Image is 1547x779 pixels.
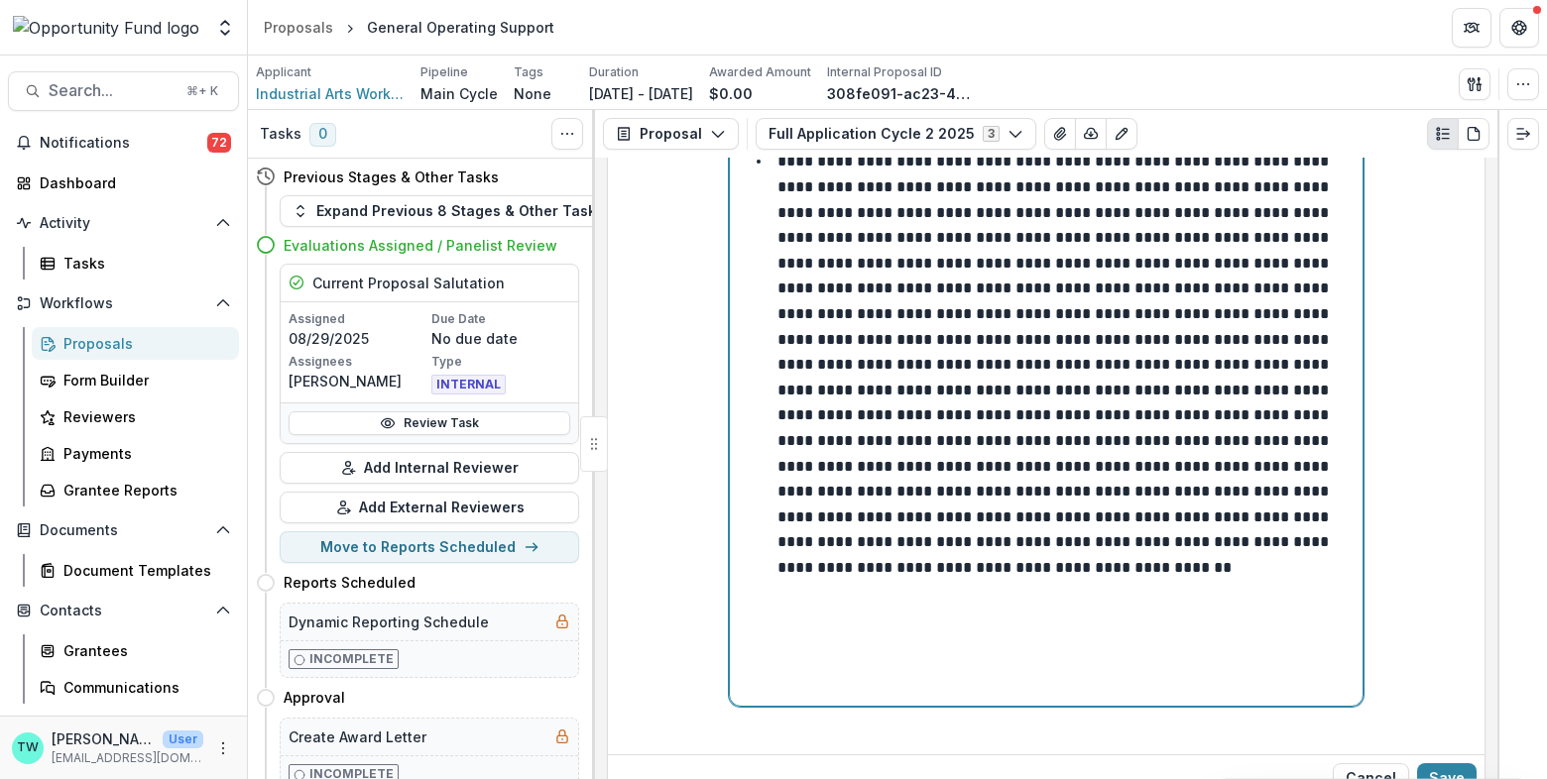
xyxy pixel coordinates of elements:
[514,63,543,81] p: Tags
[289,328,427,349] p: 08/29/2025
[8,127,239,159] button: Notifications72
[32,364,239,396] a: Form Builder
[289,353,427,371] p: Assignees
[32,327,239,360] a: Proposals
[8,595,239,626] button: Open Contacts
[1507,118,1539,150] button: Expand right
[284,167,499,187] h4: Previous Stages & Other Tasks
[289,612,489,632] h5: Dynamic Reporting Schedule
[280,531,579,563] button: Move to Reports Scheduled
[40,215,207,232] span: Activity
[32,634,239,667] a: Grantees
[1499,8,1539,48] button: Get Help
[264,17,333,38] div: Proposals
[420,83,498,104] p: Main Cycle
[40,172,223,193] div: Dashboard
[431,328,570,349] p: No due date
[13,16,199,40] img: Opportunity Fund logo
[289,411,570,435] a: Review Task
[256,63,311,81] p: Applicant
[367,17,554,38] div: General Operating Support
[40,603,207,619] span: Contacts
[603,118,739,150] button: Proposal
[52,749,203,767] p: [EMAIL_ADDRESS][DOMAIN_NAME]
[8,167,239,199] a: Dashboard
[207,133,231,153] span: 72
[32,671,239,704] a: Communications
[1458,118,1489,150] button: PDF view
[211,8,239,48] button: Open entity switcher
[8,71,239,111] button: Search...
[589,63,639,81] p: Duration
[420,63,468,81] p: Pipeline
[63,560,223,581] div: Document Templates
[40,295,207,312] span: Workflows
[514,83,551,104] p: None
[260,126,301,143] h3: Tasks
[280,452,579,484] button: Add Internal Reviewer
[280,492,579,523] button: Add External Reviewers
[1044,118,1076,150] button: View Attached Files
[40,522,207,539] span: Documents
[289,371,427,391] p: [PERSON_NAME]
[431,310,570,328] p: Due Date
[280,195,617,227] button: Expand Previous 8 Stages & Other Tasks
[827,83,976,104] p: 308fe091-ac23-4e82-b37e-40142250cb79
[709,83,753,104] p: $0.00
[431,375,506,394] span: INTERNAL
[551,118,583,150] button: Toggle View Cancelled Tasks
[289,310,427,328] p: Assigned
[1452,8,1491,48] button: Partners
[63,253,223,274] div: Tasks
[8,712,239,743] button: Open Data & Reporting
[40,135,207,152] span: Notifications
[63,406,223,427] div: Reviewers
[32,400,239,433] a: Reviewers
[827,63,942,81] p: Internal Proposal ID
[8,514,239,546] button: Open Documents
[163,730,203,748] p: User
[52,728,155,749] p: [PERSON_NAME]
[32,554,239,587] a: Document Templates
[211,736,235,760] button: More
[1427,118,1459,150] button: Plaintext view
[17,741,39,754] div: Ti Wilhelm
[309,650,394,668] p: Incomplete
[63,443,223,464] div: Payments
[8,287,239,319] button: Open Workflows
[182,80,222,102] div: ⌘ + K
[256,13,341,42] a: Proposals
[8,207,239,239] button: Open Activity
[1106,118,1137,150] button: Edit as form
[63,370,223,390] div: Form Builder
[63,677,223,698] div: Communications
[589,83,693,104] p: [DATE] - [DATE]
[431,353,570,371] p: Type
[32,437,239,470] a: Payments
[49,81,175,100] span: Search...
[709,63,811,81] p: Awarded Amount
[63,640,223,661] div: Grantees
[312,273,505,293] h5: Current Proposal Salutation
[756,118,1036,150] button: Full Application Cycle 2 20253
[284,572,416,593] h4: Reports Scheduled
[289,726,426,747] h5: Create Award Letter
[256,83,405,104] a: Industrial Arts Workshop
[256,13,562,42] nav: breadcrumb
[32,247,239,279] a: Tasks
[309,123,336,147] span: 0
[32,474,239,506] a: Grantee Reports
[284,235,557,256] h4: Evaluations Assigned / Panelist Review
[284,687,345,708] h4: Approval
[63,333,223,354] div: Proposals
[63,480,223,501] div: Grantee Reports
